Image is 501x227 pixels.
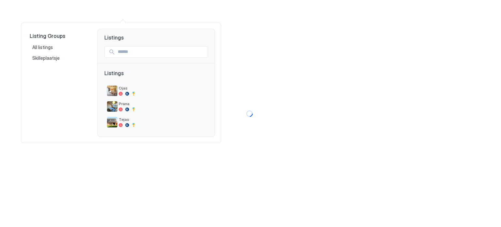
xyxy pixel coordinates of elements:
span: Listing Groups [30,33,87,39]
span: All listings [32,44,54,50]
span: Prana [119,101,205,106]
input: Input Field [115,46,208,57]
span: Tejas [119,117,205,122]
span: Listings [104,70,208,83]
span: Ojas [119,86,205,90]
div: listing image [107,101,117,112]
span: Listings [98,29,215,41]
span: Skilleplaatsje [32,55,61,61]
div: listing image [107,117,117,127]
div: listing image [107,86,117,96]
